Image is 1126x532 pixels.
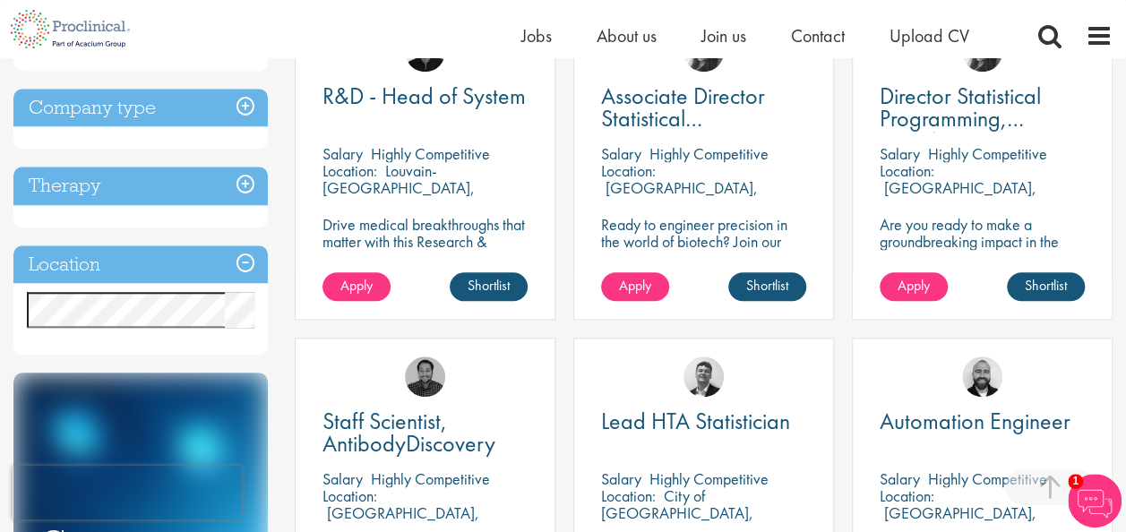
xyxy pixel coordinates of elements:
[880,177,1036,215] p: [GEOGRAPHIC_DATA], [GEOGRAPHIC_DATA]
[521,24,552,47] a: Jobs
[601,272,669,301] a: Apply
[619,276,651,295] span: Apply
[649,468,769,489] p: Highly Competitive
[322,485,377,506] span: Location:
[791,24,845,47] a: Contact
[13,466,242,519] iframe: reCAPTCHA
[1068,474,1122,528] img: Chatbot
[322,143,363,164] span: Salary
[601,410,806,433] a: Lead HTA Statistician
[880,216,1085,318] p: Are you ready to make a groundbreaking impact in the world of biotechnology? Join a growing compa...
[880,85,1085,130] a: Director Statistical Programming, Oncology
[601,406,790,436] span: Lead HTA Statistician
[322,468,363,489] span: Salary
[601,468,641,489] span: Salary
[880,160,934,181] span: Location:
[683,356,724,397] img: Tom Magenis
[701,24,746,47] a: Join us
[1007,272,1085,301] a: Shortlist
[371,468,490,489] p: Highly Competitive
[880,143,920,164] span: Salary
[728,272,806,301] a: Shortlist
[649,143,769,164] p: Highly Competitive
[322,85,528,107] a: R&D - Head of System
[322,81,526,111] span: R&D - Head of System
[13,167,268,205] h3: Therapy
[880,485,934,506] span: Location:
[928,143,1047,164] p: Highly Competitive
[450,272,528,301] a: Shortlist
[898,276,930,295] span: Apply
[322,160,475,215] p: Louvain-[GEOGRAPHIC_DATA], [GEOGRAPHIC_DATA]
[880,468,920,489] span: Salary
[962,356,1002,397] img: Jordan Kiely
[601,85,806,130] a: Associate Director Statistical Programming, Oncology
[13,89,268,127] h3: Company type
[601,81,765,178] span: Associate Director Statistical Programming, Oncology
[601,143,641,164] span: Salary
[322,406,495,459] span: Staff Scientist, AntibodyDiscovery
[890,24,969,47] a: Upload CV
[880,272,948,301] a: Apply
[601,485,656,506] span: Location:
[405,356,445,397] img: Mike Raletz
[880,81,1041,156] span: Director Statistical Programming, Oncology
[322,216,528,267] p: Drive medical breakthroughs that matter with this Research & Development position!
[1068,474,1083,489] span: 1
[928,468,1047,489] p: Highly Competitive
[601,160,656,181] span: Location:
[601,177,758,215] p: [GEOGRAPHIC_DATA], [GEOGRAPHIC_DATA]
[322,272,391,301] a: Apply
[322,160,377,181] span: Location:
[13,245,268,284] h3: Location
[340,276,373,295] span: Apply
[880,406,1070,436] span: Automation Engineer
[322,410,528,455] a: Staff Scientist, AntibodyDiscovery
[371,143,490,164] p: Highly Competitive
[880,410,1085,433] a: Automation Engineer
[601,216,806,318] p: Ready to engineer precision in the world of biotech? Join our client's cutting-edge team and play...
[597,24,657,47] a: About us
